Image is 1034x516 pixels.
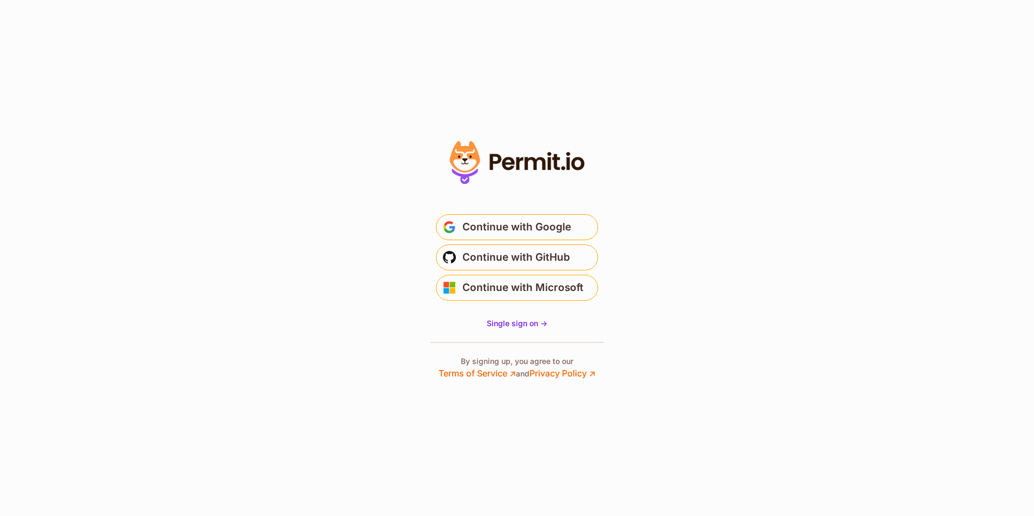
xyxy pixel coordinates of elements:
button: Continue with Google [436,214,598,240]
a: Privacy Policy ↗ [529,368,595,379]
span: Continue with GitHub [462,249,570,266]
span: Continue with Microsoft [462,279,584,296]
a: Single sign on -> [487,318,547,329]
a: Terms of Service ↗ [439,368,516,379]
span: Single sign on -> [487,319,547,328]
button: Continue with GitHub [436,244,598,270]
p: By signing up, you agree to our and [439,356,595,380]
button: Continue with Microsoft [436,275,598,301]
span: Continue with Google [462,219,571,236]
